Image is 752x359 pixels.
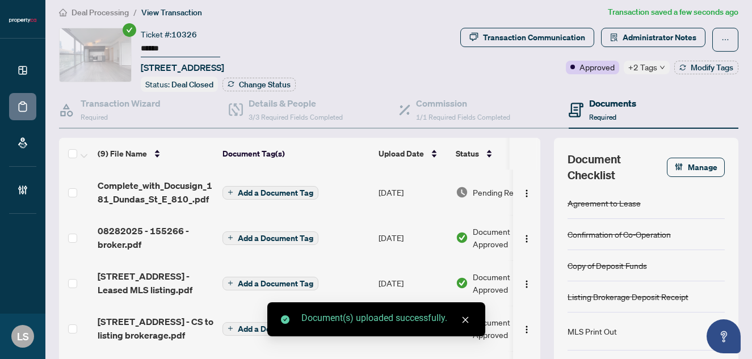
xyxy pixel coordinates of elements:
span: Upload Date [379,147,424,160]
span: down [659,65,665,70]
div: MLS Print Out [568,325,617,337]
span: Change Status [239,81,291,88]
a: Close [459,314,472,326]
div: Document(s) uploaded successfully. [301,311,472,325]
span: Manage [688,158,717,176]
span: [STREET_ADDRESS] - CS to listing brokerage.pdf [98,315,213,342]
td: [DATE] [374,260,451,306]
div: Copy of Deposit Funds [568,259,647,272]
span: plus [228,326,233,331]
span: (9) File Name [98,147,147,160]
span: Add a Document Tag [238,189,313,197]
button: Add a Document Tag [222,230,318,245]
h4: Commission [416,96,510,110]
img: Document Status [456,277,468,289]
span: plus [228,235,233,240]
span: 3/3 Required Fields Completed [249,113,343,121]
div: Listing Brokerage Deposit Receipt [568,290,688,303]
span: View Transaction [141,7,202,18]
button: Add a Document Tag [222,231,318,245]
img: Logo [522,234,531,243]
h4: Transaction Wizard [81,96,161,110]
img: Logo [522,189,531,198]
button: Logo [518,229,536,247]
button: Logo [518,319,536,337]
button: Open asap [707,319,741,353]
span: Required [81,113,108,121]
span: Status [456,147,479,160]
div: Transaction Communication [483,28,585,47]
h4: Details & People [249,96,343,110]
span: Modify Tags [691,64,733,71]
div: Ticket #: [141,28,197,41]
span: Deal Processing [72,7,129,18]
span: Approved [579,61,615,73]
span: plus [228,189,233,195]
img: IMG-C12298853_1.jpg [60,28,131,82]
h4: Documents [589,96,636,110]
span: Add a Document Tag [238,280,313,288]
span: ellipsis [721,36,729,44]
span: [STREET_ADDRESS] [141,61,224,74]
span: Administrator Notes [623,28,696,47]
span: 10326 [171,29,197,40]
button: Add a Document Tag [222,277,318,290]
span: check-circle [281,315,289,324]
button: Change Status [222,78,296,91]
div: Confirmation of Co-Operation [568,228,671,240]
span: check-circle [123,23,136,37]
img: Logo [522,325,531,334]
span: 1/1 Required Fields Completed [416,113,510,121]
button: Modify Tags [674,61,738,74]
button: Administrator Notes [601,28,705,47]
span: Add a Document Tag [238,234,313,242]
div: Agreement to Lease [568,197,641,209]
span: Deal Closed [171,79,213,90]
span: plus [228,280,233,286]
button: Transaction Communication [460,28,594,47]
span: 08282025 - 155266 - broker.pdf [98,224,213,251]
span: Required [589,113,616,121]
img: Document Status [456,186,468,198]
button: Manage [667,158,725,177]
button: Add a Document Tag [222,186,318,200]
button: Add a Document Tag [222,321,318,336]
li: / [133,6,137,19]
th: Upload Date [374,138,451,170]
button: Add a Document Tag [222,276,318,290]
span: Document Checklist [568,151,667,183]
span: LS [17,328,29,344]
img: Document Status [456,231,468,244]
th: Status [451,138,548,170]
span: Document Approved [473,316,543,341]
span: solution [610,33,618,41]
span: Document Approved [473,225,543,250]
th: Document Tag(s) [218,138,374,170]
span: Complete_with_Docusign_181_Dundas_St_E_810_.pdf [98,179,213,206]
span: close [461,316,469,324]
span: [STREET_ADDRESS] - Leased MLS listing.pdf [98,269,213,297]
button: Add a Document Tag [222,185,318,200]
button: Add a Document Tag [222,322,318,336]
button: Logo [518,274,536,292]
span: Document Approved [473,271,543,295]
span: +2 Tags [628,61,657,74]
span: Add a Document Tag [238,325,313,333]
span: home [59,9,67,16]
div: Status: [141,77,218,92]
article: Transaction saved a few seconds ago [608,6,738,19]
td: [DATE] [374,215,451,260]
img: Logo [522,280,531,289]
img: logo [9,17,36,24]
td: [DATE] [374,170,451,215]
th: (9) File Name [93,138,218,170]
span: Pending Review [473,186,530,198]
button: Logo [518,183,536,201]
